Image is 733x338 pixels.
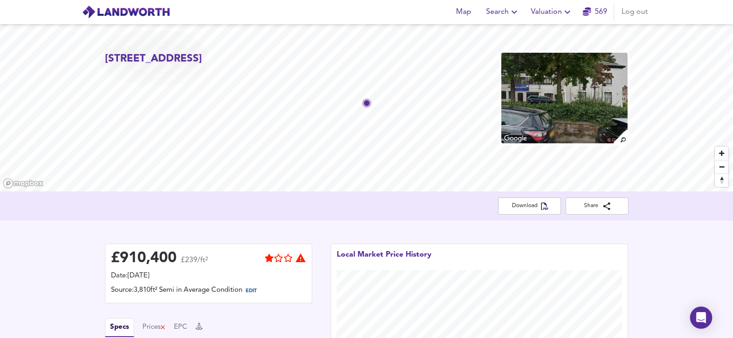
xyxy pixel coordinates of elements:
img: property [500,52,628,144]
div: £ 910,400 [110,246,177,270]
span: £239/ft² [181,257,208,270]
span: Share [573,201,621,211]
button: Zoom out [715,160,728,173]
div: Local Market Price History [337,250,431,270]
button: Prices [142,322,166,332]
div: Date: [DATE] [111,271,306,281]
span: Log out [622,6,648,18]
a: 569 [583,6,607,18]
button: Zoom in [715,147,728,160]
span: Download [505,201,554,211]
span: Valuation [531,6,573,18]
button: Download [498,197,561,215]
button: 569 [580,3,610,21]
span: Reset bearing to north [715,174,728,187]
img: search [612,129,628,145]
span: Search [486,6,520,18]
img: logo [82,5,170,19]
button: Specs [105,318,134,337]
span: EDIT [246,289,257,294]
button: Reset bearing to north [715,173,728,187]
div: Open Intercom Messenger [690,307,712,329]
button: Search [482,3,524,21]
button: Log out [618,3,652,21]
button: Share [566,197,628,215]
div: Source: 3,810ft² Semi in Average Condition [111,285,306,297]
a: Mapbox homepage [3,178,43,189]
span: Map [453,6,475,18]
button: EPC [174,322,187,332]
button: Valuation [527,3,577,21]
button: Map [449,3,479,21]
h2: [STREET_ADDRESS] [105,52,202,66]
